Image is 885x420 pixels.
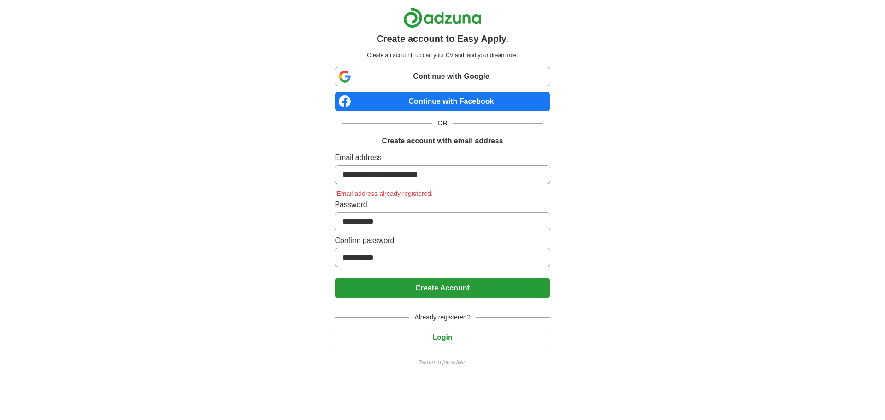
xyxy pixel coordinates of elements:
span: OR [432,118,453,128]
label: Password [335,199,550,210]
button: Create Account [335,278,550,298]
a: Continue with Facebook [335,92,550,111]
a: Continue with Google [335,67,550,86]
span: Email address already registered. [335,190,435,197]
h1: Create account to Easy Apply. [377,32,508,46]
a: Login [335,333,550,341]
img: Adzuna logo [403,7,482,28]
label: Confirm password [335,235,550,246]
button: Login [335,328,550,347]
span: Already registered? [409,313,476,322]
p: Create an account, upload your CV and land your dream role. [336,51,548,59]
h1: Create account with email address [382,136,503,147]
label: Email address [335,152,550,163]
a: Return to job advert [335,358,550,367]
